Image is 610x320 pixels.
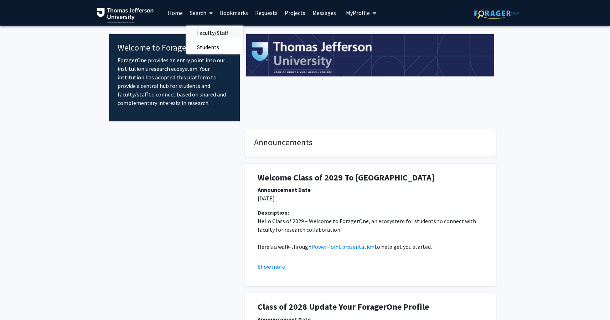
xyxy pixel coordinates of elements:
a: Home [164,0,186,25]
a: Faculty/Staff [186,27,243,38]
div: Description: [258,208,483,217]
a: Search [186,0,216,25]
span: Students [186,40,230,54]
p: Here’s a walk-through to help get you started. [258,242,483,251]
img: Cover Image [246,34,495,77]
h1: Welcome Class of 2029 To [GEOGRAPHIC_DATA] [258,173,483,183]
div: Announcement Date [258,185,483,194]
span: Faculty/Staff [186,26,239,40]
h4: Announcements [254,137,487,148]
button: Show more [258,262,285,271]
a: Bookmarks [216,0,252,25]
h4: Welcome to ForagerOne [118,43,231,53]
p: Hello Class of 2029 – Welcome to ForagerOne, an ecosystem for students to connect with faculty fo... [258,217,483,234]
img: Thomas Jefferson University Logo [97,8,154,23]
a: Messages [309,0,340,25]
a: PowerPoint presentation [311,243,374,250]
a: Requests [252,0,281,25]
a: Students [186,42,243,52]
iframe: Chat [5,288,30,315]
p: [DATE] [258,194,483,203]
h1: Class of 2028 Update Your ForagerOne Profile [258,302,483,312]
span: My Profile [346,9,370,16]
a: Projects [281,0,309,25]
p: ForagerOne provides an entry point into our institution’s research ecosystem. Your institution ha... [118,56,231,107]
img: ForagerOne Logo [474,8,519,19]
